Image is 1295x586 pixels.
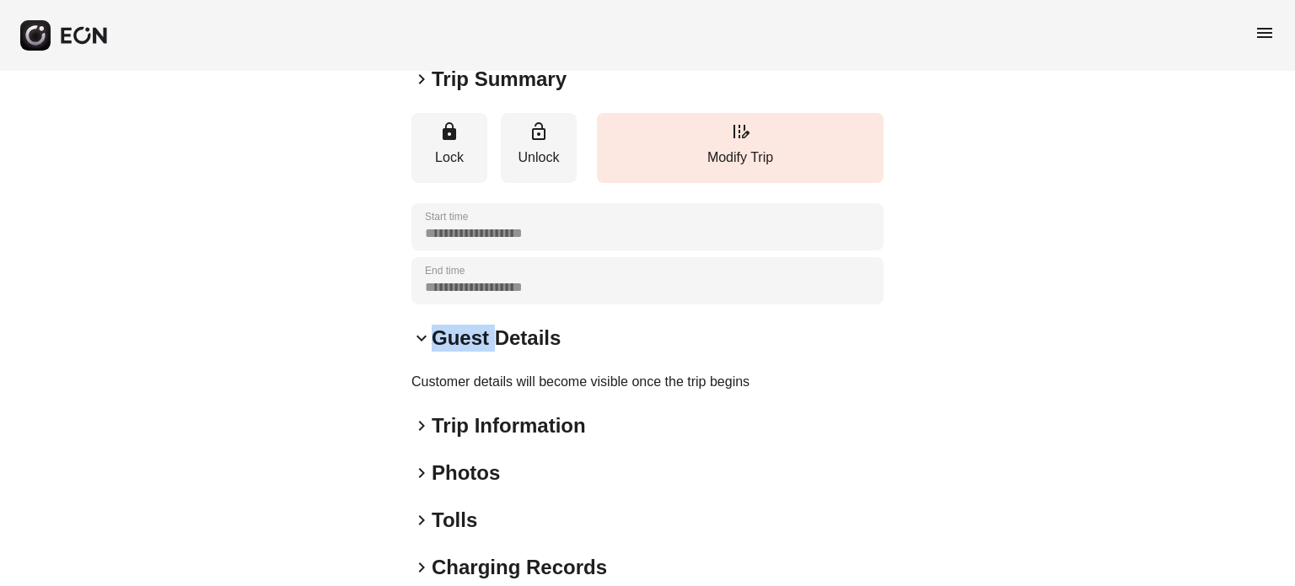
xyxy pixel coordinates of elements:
button: Modify Trip [597,113,884,183]
p: Unlock [509,148,568,168]
span: keyboard_arrow_right [411,69,432,89]
h2: Trip Summary [432,66,567,93]
h2: Charging Records [432,554,607,581]
p: Modify Trip [605,148,875,168]
span: keyboard_arrow_right [411,416,432,436]
span: edit_road [730,121,750,142]
span: keyboard_arrow_right [411,463,432,483]
button: Lock [411,113,487,183]
span: keyboard_arrow_down [411,328,432,348]
h2: Trip Information [432,412,586,439]
span: keyboard_arrow_right [411,557,432,578]
span: menu [1255,23,1275,43]
p: Customer details will become visible once the trip begins [411,372,884,392]
span: lock [439,121,459,142]
p: Lock [420,148,479,168]
span: lock_open [529,121,549,142]
h2: Tolls [432,507,477,534]
h2: Guest Details [432,325,561,352]
button: Unlock [501,113,577,183]
span: keyboard_arrow_right [411,510,432,530]
h2: Photos [432,460,500,487]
